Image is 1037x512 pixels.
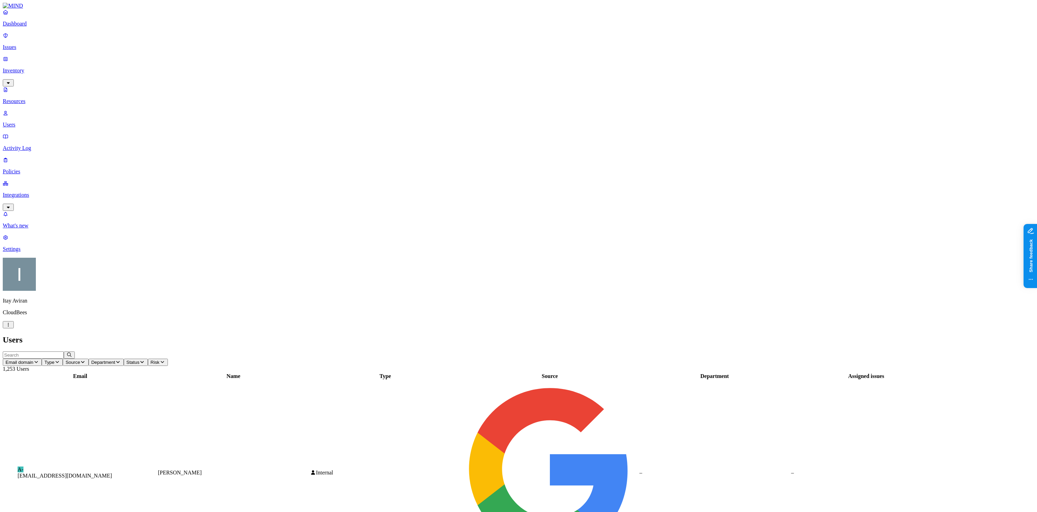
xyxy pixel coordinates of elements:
figcaption: [EMAIL_ADDRESS][DOMAIN_NAME] [18,473,143,479]
div: Assigned issues [791,373,941,379]
p: Settings [3,246,1034,252]
img: MIND [3,3,23,9]
a: Integrations [3,180,1034,210]
p: Issues [3,44,1034,50]
h2: Users [3,335,1034,345]
div: [PERSON_NAME] [158,470,309,476]
p: Resources [3,98,1034,104]
p: What's new [3,223,1034,229]
span: Source [66,360,80,365]
a: Resources [3,86,1034,104]
span: Email domain [6,360,33,365]
p: Users [3,122,1034,128]
div: Type [310,373,460,379]
a: What's new [3,211,1034,229]
span: – [791,470,794,475]
span: 1,253 Users [3,366,29,372]
span: Type [44,360,54,365]
p: Integrations [3,192,1034,198]
a: Issues [3,32,1034,50]
a: Activity Log [3,133,1034,151]
p: Itay Aviran [3,298,1034,304]
p: Activity Log [3,145,1034,151]
div: Department [640,373,790,379]
p: Policies [3,168,1034,175]
a: Policies [3,157,1034,175]
span: Risk [151,360,160,365]
p: Dashboard [3,21,1034,27]
span: – [640,470,642,475]
span: Internal [316,470,333,475]
a: MIND [3,3,1034,9]
span: Department [91,360,115,365]
div: Source [462,373,638,379]
a: Inventory [3,56,1034,85]
a: Dashboard [3,9,1034,27]
a: Users [3,110,1034,128]
p: CloudBees [3,309,1034,316]
div: Email [4,373,157,379]
span: A- [18,467,23,472]
p: Inventory [3,68,1034,74]
span: Status [127,360,140,365]
input: Search [3,351,64,359]
img: Itay Aviran [3,258,36,291]
a: Settings [3,234,1034,252]
div: Name [158,373,309,379]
